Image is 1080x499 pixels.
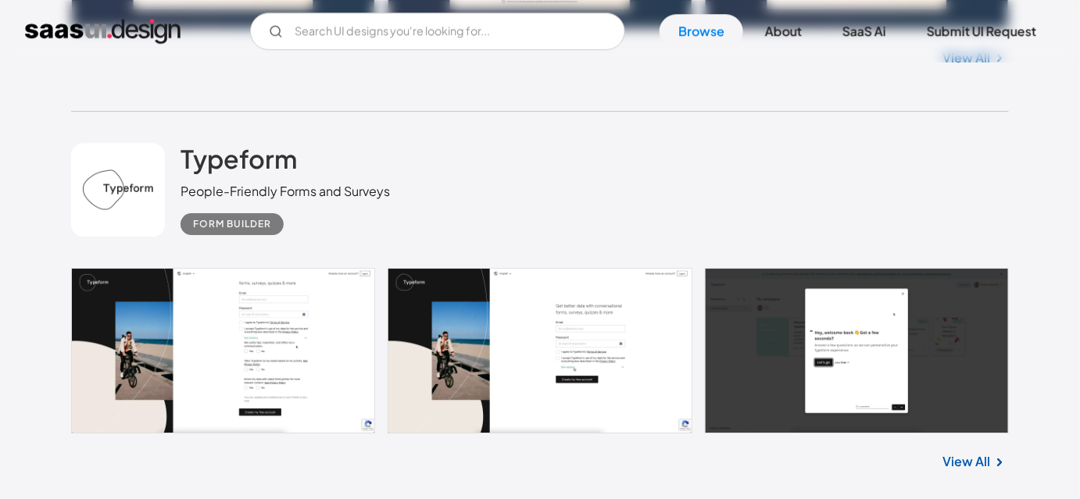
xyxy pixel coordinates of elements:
[250,12,625,50] form: Email Form
[746,14,821,48] a: About
[25,19,181,44] a: home
[181,182,390,201] div: People-Friendly Forms and Surveys
[908,14,1055,48] a: Submit UI Request
[942,452,990,471] a: View All
[181,143,297,174] h2: Typeform
[824,14,905,48] a: SaaS Ai
[250,12,625,50] input: Search UI designs you're looking for...
[193,215,271,233] div: Form Builder
[660,14,743,48] a: Browse
[181,143,297,182] a: Typeform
